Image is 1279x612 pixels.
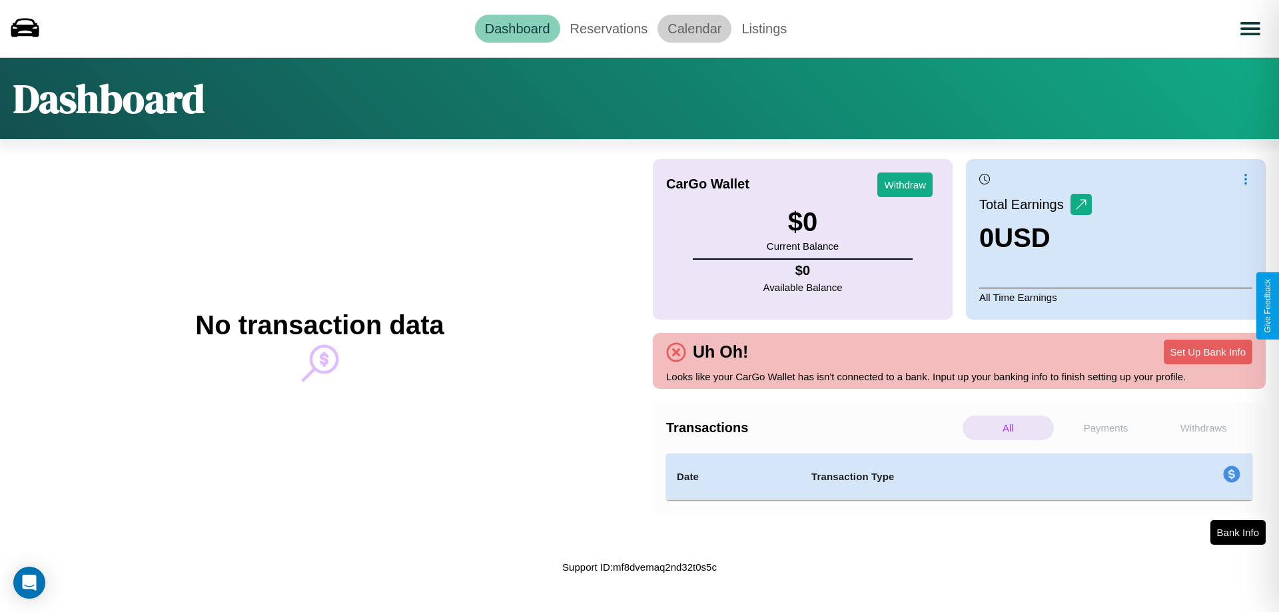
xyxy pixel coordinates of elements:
p: All Time Earnings [979,288,1252,306]
a: Calendar [657,15,731,43]
h3: 0 USD [979,223,1092,253]
table: simple table [666,454,1252,500]
button: Set Up Bank Info [1164,340,1252,364]
a: Reservations [560,15,658,43]
p: All [963,416,1054,440]
div: Give Feedback [1263,279,1272,333]
a: Listings [731,15,797,43]
h4: Transactions [666,420,959,436]
h4: Transaction Type [811,469,1114,485]
p: Withdraws [1158,416,1249,440]
h4: Date [677,469,790,485]
div: Open Intercom Messenger [13,567,45,599]
h1: Dashboard [13,71,205,126]
a: Dashboard [475,15,560,43]
p: Current Balance [767,237,839,255]
h4: CarGo Wallet [666,176,749,192]
button: Withdraw [877,172,933,197]
p: Support ID: mf8dvemaq2nd32t0s5c [562,558,717,576]
p: Payments [1061,416,1152,440]
p: Total Earnings [979,192,1070,216]
h4: Uh Oh! [686,342,755,362]
h4: $ 0 [763,263,843,278]
button: Open menu [1232,10,1269,47]
button: Bank Info [1210,520,1266,545]
h3: $ 0 [767,207,839,237]
p: Looks like your CarGo Wallet has isn't connected to a bank. Input up your banking info to finish ... [666,368,1252,386]
h2: No transaction data [195,310,444,340]
p: Available Balance [763,278,843,296]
